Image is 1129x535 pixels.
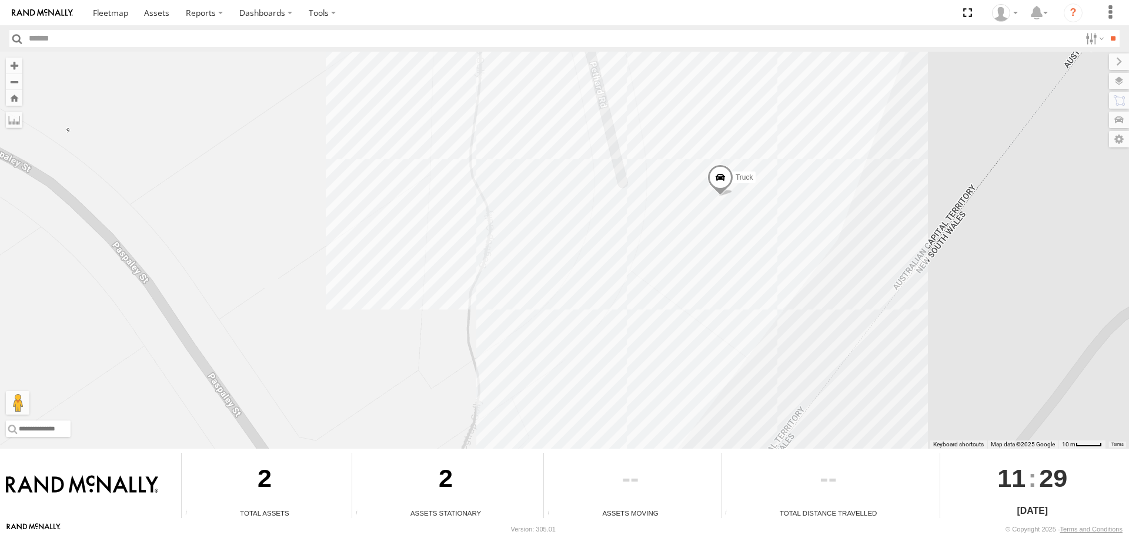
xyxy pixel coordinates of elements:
a: Terms [1111,442,1124,446]
div: Version: 305.01 [511,526,556,533]
span: Map data ©2025 Google [991,441,1055,447]
div: © Copyright 2025 - [1006,526,1123,533]
div: 2 [352,453,539,508]
img: Rand McNally [6,475,158,495]
a: Visit our Website [6,523,61,535]
img: rand-logo.svg [12,9,73,17]
div: 2 [182,453,348,508]
div: Total number of assets current stationary. [352,509,370,518]
button: Drag Pegman onto the map to open Street View [6,391,29,415]
button: Zoom Home [6,90,22,106]
label: Measure [6,112,22,128]
div: Total number of assets current in transit. [544,509,562,518]
div: Assets Stationary [352,508,539,518]
button: Map Scale: 10 m per 41 pixels [1058,440,1105,449]
button: Keyboard shortcuts [933,440,984,449]
div: : [940,453,1125,503]
div: paul stamatis [988,4,1022,22]
label: Map Settings [1109,131,1129,147]
span: 11 [997,453,1026,503]
div: Total number of Enabled Assets [182,509,199,518]
span: 29 [1039,453,1067,503]
div: Total distance travelled by all assets within specified date range and applied filters [722,509,739,518]
span: 10 m [1062,441,1075,447]
i: ? [1064,4,1083,22]
div: Assets Moving [544,508,716,518]
button: Zoom out [6,73,22,90]
span: Truck [736,173,753,181]
div: [DATE] [940,504,1125,518]
div: Total Assets [182,508,348,518]
a: Terms and Conditions [1060,526,1123,533]
label: Search Filter Options [1081,30,1106,47]
div: Total Distance Travelled [722,508,936,518]
button: Zoom in [6,58,22,73]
